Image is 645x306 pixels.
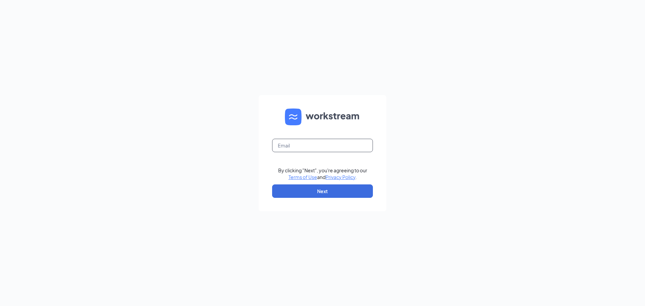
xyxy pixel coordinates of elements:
[285,108,360,125] img: WS logo and Workstream text
[326,174,355,180] a: Privacy Policy
[289,174,317,180] a: Terms of Use
[272,139,373,152] input: Email
[278,167,367,180] div: By clicking "Next", you're agreeing to our and .
[272,184,373,198] button: Next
